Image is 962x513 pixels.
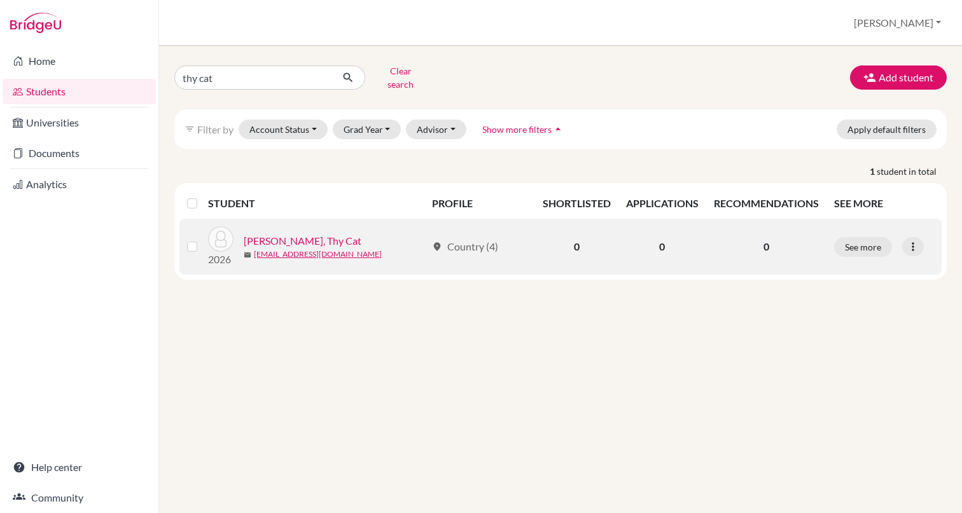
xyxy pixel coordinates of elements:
a: Analytics [3,172,156,197]
button: Account Status [239,120,328,139]
span: location_on [432,242,442,252]
a: Home [3,48,156,74]
th: PROFILE [424,188,535,219]
img: Nguyen, Thy Cat [208,226,234,252]
td: 0 [618,219,706,275]
th: STUDENT [208,188,424,219]
img: Bridge-U [10,13,61,33]
td: 0 [535,219,618,275]
span: Filter by [197,123,234,135]
a: [PERSON_NAME], Thy Cat [244,233,361,249]
th: RECOMMENDATIONS [706,188,826,219]
span: mail [244,251,251,259]
div: Country (4) [432,239,498,254]
a: Community [3,485,156,510]
button: Show more filtersarrow_drop_up [471,120,575,139]
th: SEE MORE [826,188,942,219]
a: [EMAIL_ADDRESS][DOMAIN_NAME] [254,249,382,260]
a: Students [3,79,156,104]
button: Add student [850,65,947,90]
button: Grad Year [333,120,401,139]
i: filter_list [185,124,195,134]
a: Help center [3,455,156,480]
button: Advisor [406,120,466,139]
button: Clear search [365,61,436,94]
input: Find student by name... [174,65,332,90]
i: arrow_drop_up [552,123,564,135]
p: 0 [714,239,819,254]
a: Documents [3,140,156,166]
a: Universities [3,110,156,135]
th: SHORTLISTED [535,188,618,219]
th: APPLICATIONS [618,188,706,219]
span: Show more filters [482,124,552,135]
span: student in total [877,165,947,178]
p: 2026 [208,252,234,267]
button: Apply default filters [837,120,937,139]
button: [PERSON_NAME] [848,11,947,35]
button: See more [834,237,892,257]
strong: 1 [870,165,877,178]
